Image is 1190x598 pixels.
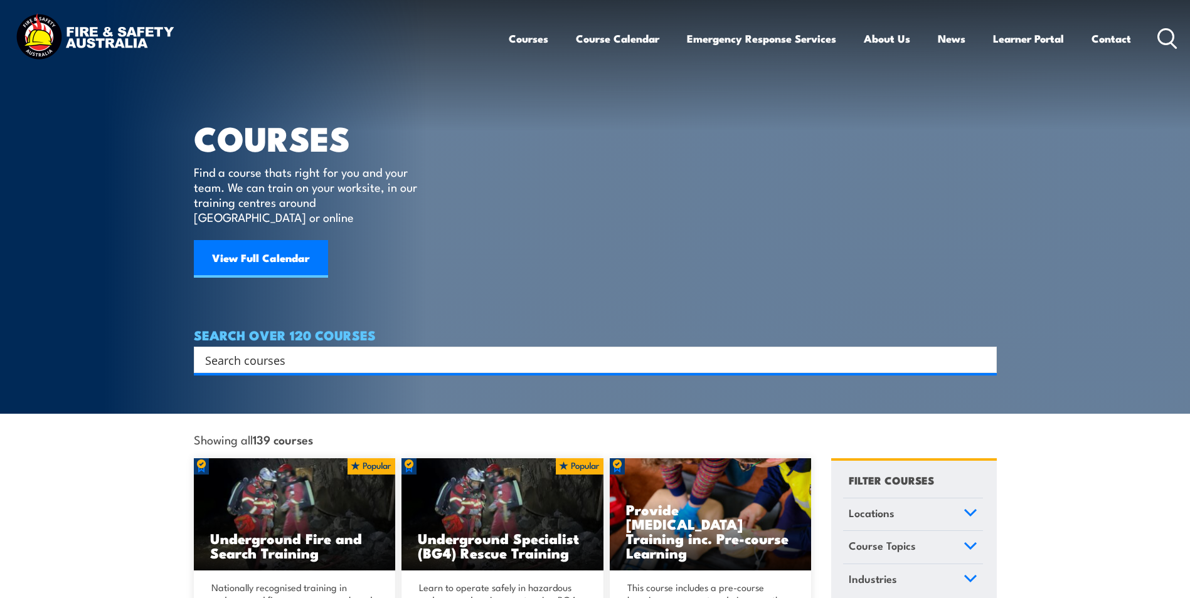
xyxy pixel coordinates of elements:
[610,458,812,571] a: Provide [MEDICAL_DATA] Training inc. Pre-course Learning
[509,22,548,55] a: Courses
[576,22,659,55] a: Course Calendar
[194,328,997,342] h4: SEARCH OVER 120 COURSES
[194,458,396,571] img: Underground mine rescue
[626,502,795,560] h3: Provide [MEDICAL_DATA] Training inc. Pre-course Learning
[975,351,992,369] button: Search magnifier button
[205,350,969,369] input: Search input
[253,431,313,448] strong: 139 courses
[849,570,897,587] span: Industries
[610,458,812,571] img: Low Voltage Rescue and Provide CPR
[401,458,603,571] a: Underground Specialist (BG4) Rescue Training
[208,351,972,369] form: Search form
[843,564,983,597] a: Industries
[993,22,1064,55] a: Learner Portal
[843,531,983,564] a: Course Topics
[194,164,423,224] p: Find a course thats right for you and your team. We can train on your worksite, in our training c...
[210,531,380,560] h3: Underground Fire and Search Training
[849,471,934,488] h4: FILTER COURSES
[938,22,965,55] a: News
[194,433,313,446] span: Showing all
[418,531,587,560] h3: Underground Specialist (BG4) Rescue Training
[194,458,396,571] a: Underground Fire and Search Training
[843,498,983,531] a: Locations
[687,22,836,55] a: Emergency Response Services
[849,537,916,554] span: Course Topics
[1092,22,1131,55] a: Contact
[194,240,328,278] a: View Full Calendar
[194,123,435,152] h1: COURSES
[401,458,603,571] img: Underground mine rescue
[864,22,910,55] a: About Us
[849,505,895,522] span: Locations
